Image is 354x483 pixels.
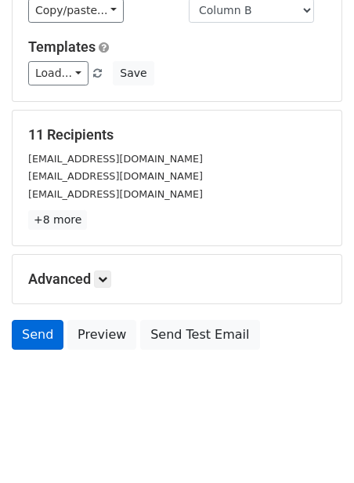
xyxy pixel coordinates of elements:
a: Load... [28,61,88,85]
small: [EMAIL_ADDRESS][DOMAIN_NAME] [28,170,203,182]
a: Send [12,320,63,350]
a: Templates [28,38,96,55]
a: Preview [67,320,136,350]
small: [EMAIL_ADDRESS][DOMAIN_NAME] [28,188,203,200]
small: [EMAIL_ADDRESS][DOMAIN_NAME] [28,153,203,165]
a: +8 more [28,210,87,230]
button: Save [113,61,154,85]
h5: Advanced [28,271,326,288]
a: Send Test Email [140,320,259,350]
h5: 11 Recipients [28,126,326,143]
